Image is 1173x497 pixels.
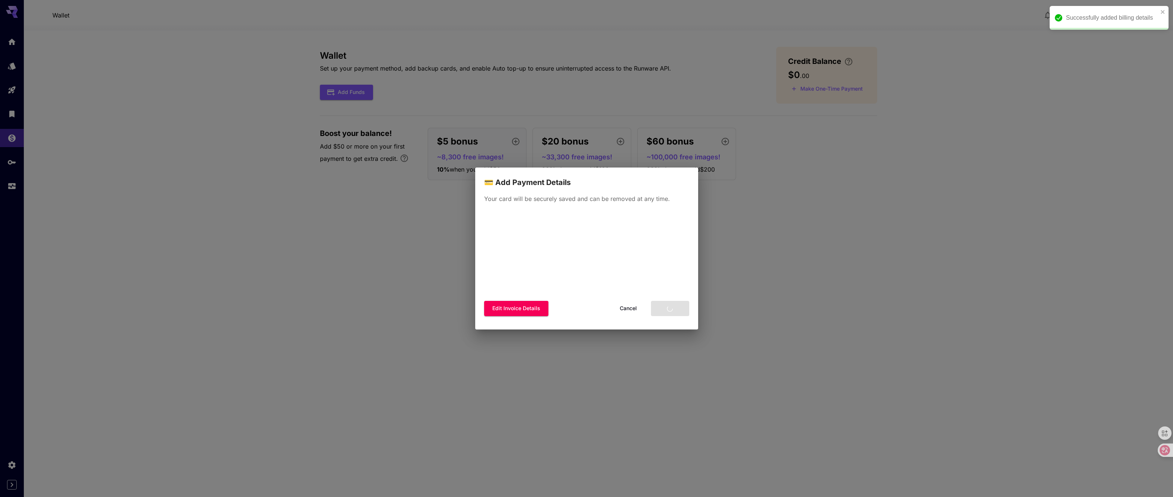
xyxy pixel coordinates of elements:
h2: 💳 Add Payment Details [475,168,698,188]
p: Your card will be securely saved and can be removed at any time. [484,194,689,203]
button: close [1160,9,1166,15]
button: Cancel [612,301,645,316]
div: Successfully added billing details [1066,13,1158,22]
iframe: To enrich screen reader interactions, please activate Accessibility in Grammarly extension settings [483,211,691,296]
button: Edit invoice details [484,301,548,316]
